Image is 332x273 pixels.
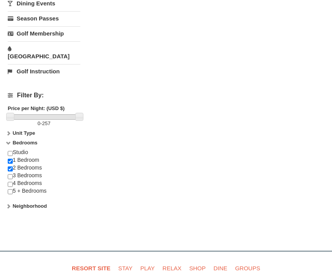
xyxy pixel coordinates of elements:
strong: Neighborhood [13,203,47,209]
span: 0 [37,120,40,126]
a: [GEOGRAPHIC_DATA] [8,41,80,63]
a: Golf Membership [8,26,80,41]
label: - [8,120,80,127]
strong: Price per Night: (USD $) [8,105,64,111]
strong: Bedrooms [13,140,37,146]
strong: Unit Type [13,130,35,136]
div: Studio 1 Bedroom 2 Bedrooms 3 Bedrooms 4 Bedrooms 5 + Bedrooms [8,149,80,202]
span: 257 [42,120,51,126]
a: Season Passes [8,11,80,25]
h4: Filter By: [8,92,80,99]
a: Golf Instruction [8,64,80,78]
